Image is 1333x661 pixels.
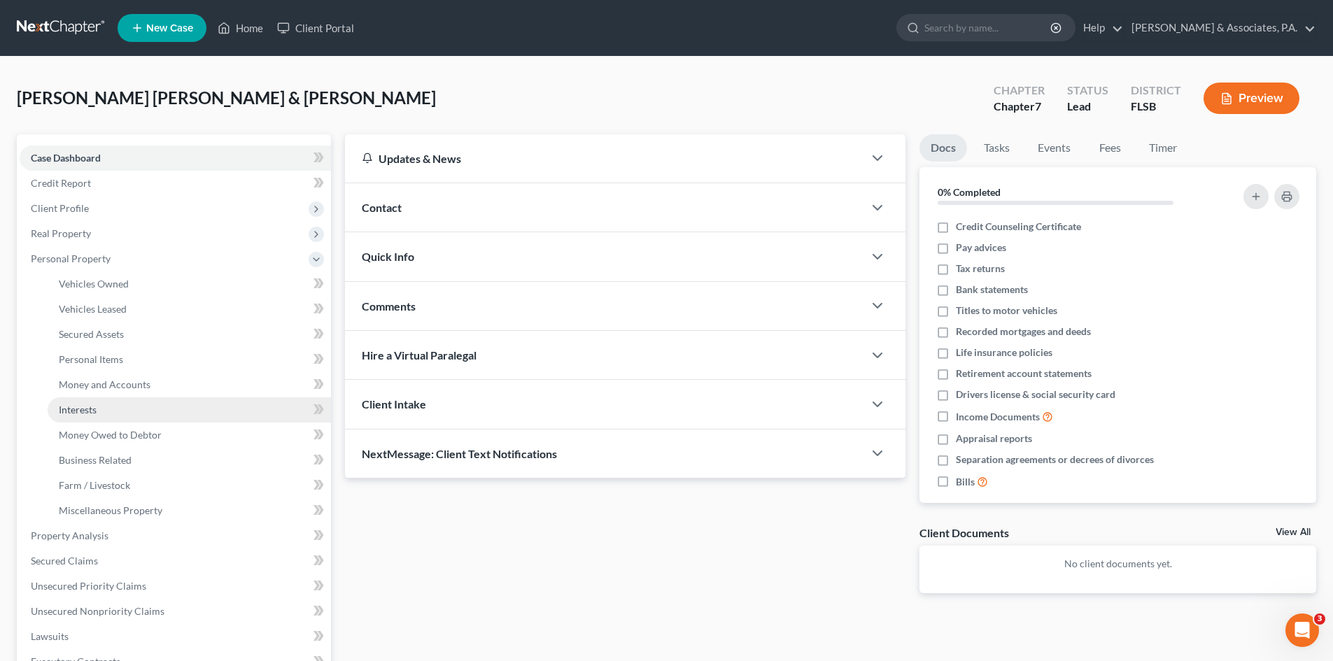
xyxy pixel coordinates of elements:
span: Income Documents [956,410,1040,424]
span: Separation agreements or decrees of divorces [956,453,1154,467]
span: Business Related [59,454,132,466]
a: Secured Claims [20,548,331,574]
a: Events [1027,134,1082,162]
strong: 0% Completed [938,186,1001,198]
a: Vehicles Leased [48,297,331,322]
span: Farm / Livestock [59,479,130,491]
span: Quick Info [362,250,414,263]
a: Help [1076,15,1123,41]
span: Secured Assets [59,328,124,340]
a: Unsecured Priority Claims [20,574,331,599]
span: 3 [1314,613,1325,625]
span: Tax returns [956,262,1005,276]
span: Bills [956,475,975,489]
span: Vehicles Owned [59,278,129,290]
a: Vehicles Owned [48,271,331,297]
span: Drivers license & social security card [956,388,1115,401]
button: Preview [1204,83,1299,114]
span: Credit Report [31,177,91,189]
span: Personal Property [31,253,111,264]
a: Miscellaneous Property [48,498,331,523]
span: Client Intake [362,397,426,411]
span: Case Dashboard [31,152,101,164]
a: Case Dashboard [20,145,331,171]
span: Miscellaneous Property [59,504,162,516]
span: Life insurance policies [956,346,1052,360]
span: Personal Items [59,353,123,365]
span: Money Owed to Debtor [59,429,162,441]
span: 7 [1035,99,1041,113]
div: Lead [1067,99,1108,115]
span: Titles to motor vehicles [956,304,1057,318]
span: Property Analysis [31,529,108,541]
span: Interests [59,404,97,415]
a: Farm / Livestock [48,473,331,498]
span: Lawsuits [31,630,69,642]
span: Money and Accounts [59,378,150,390]
div: District [1131,83,1181,99]
a: Money Owed to Debtor [48,422,331,448]
a: Business Related [48,448,331,473]
a: Timer [1138,134,1188,162]
a: View All [1276,527,1311,537]
span: Bank statements [956,283,1028,297]
a: Interests [48,397,331,422]
span: Retirement account statements [956,367,1092,381]
a: Client Portal [270,15,361,41]
span: New Case [146,23,193,34]
span: Unsecured Nonpriority Claims [31,605,164,617]
a: Lawsuits [20,624,331,649]
a: Personal Items [48,347,331,372]
span: NextMessage: Client Text Notifications [362,447,557,460]
p: No client documents yet. [931,557,1305,571]
a: Tasks [973,134,1021,162]
span: Vehicles Leased [59,303,127,315]
a: Home [211,15,270,41]
a: Unsecured Nonpriority Claims [20,599,331,624]
span: Unsecured Priority Claims [31,580,146,592]
div: Client Documents [919,525,1009,540]
span: Real Property [31,227,91,239]
span: Client Profile [31,202,89,214]
span: Recorded mortgages and deeds [956,325,1091,339]
span: Hire a Virtual Paralegal [362,348,477,362]
a: Money and Accounts [48,372,331,397]
iframe: Intercom live chat [1285,613,1319,647]
div: Chapter [994,99,1045,115]
a: Docs [919,134,967,162]
a: Secured Assets [48,322,331,347]
a: Fees [1087,134,1132,162]
span: [PERSON_NAME] [PERSON_NAME] & [PERSON_NAME] [17,87,436,108]
div: Updates & News [362,151,847,166]
span: Contact [362,201,402,214]
span: Comments [362,299,416,313]
div: FLSB [1131,99,1181,115]
a: Credit Report [20,171,331,196]
a: [PERSON_NAME] & Associates, P.A. [1124,15,1316,41]
span: Credit Counseling Certificate [956,220,1081,234]
div: Chapter [994,83,1045,99]
span: Pay advices [956,241,1006,255]
input: Search by name... [924,15,1052,41]
a: Property Analysis [20,523,331,548]
span: Secured Claims [31,555,98,567]
div: Status [1067,83,1108,99]
span: Appraisal reports [956,432,1032,446]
